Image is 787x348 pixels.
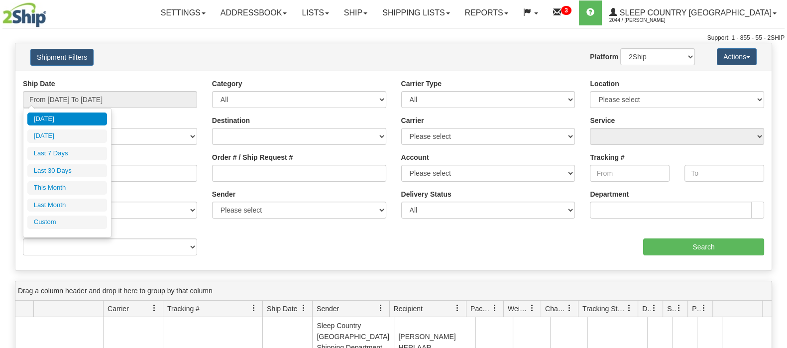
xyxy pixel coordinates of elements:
label: Account [401,152,429,162]
button: Actions [717,48,757,65]
label: Platform [590,52,618,62]
img: logo2044.jpg [2,2,46,27]
label: Carrier [401,116,424,125]
a: Sleep Country [GEOGRAPHIC_DATA] 2044 / [PERSON_NAME] [602,0,784,25]
a: Weight filter column settings [524,300,541,317]
a: Ship Date filter column settings [295,300,312,317]
a: Pickup Status filter column settings [695,300,712,317]
a: Packages filter column settings [486,300,503,317]
li: Last 30 Days [27,164,107,178]
li: Last 7 Days [27,147,107,160]
a: Settings [153,0,213,25]
span: Sleep Country [GEOGRAPHIC_DATA] [617,8,772,17]
span: Packages [470,304,491,314]
a: Shipping lists [375,0,457,25]
span: Delivery Status [642,304,651,314]
span: Sender [317,304,339,314]
li: Custom [27,216,107,229]
span: Carrier [108,304,129,314]
span: 2044 / [PERSON_NAME] [609,15,684,25]
div: Support: 1 - 855 - 55 - 2SHIP [2,34,785,42]
a: Ship [337,0,375,25]
a: Tracking Status filter column settings [621,300,638,317]
div: grid grouping header [15,281,772,301]
a: 3 [546,0,579,25]
a: Recipient filter column settings [449,300,466,317]
label: Category [212,79,242,89]
label: Sender [212,189,235,199]
a: Reports [457,0,516,25]
input: From [590,165,670,182]
label: Ship Date [23,79,55,89]
label: Location [590,79,619,89]
a: Sender filter column settings [372,300,389,317]
sup: 3 [561,6,571,15]
label: Tracking # [590,152,624,162]
label: Service [590,116,615,125]
span: Shipment Issues [667,304,675,314]
a: Charge filter column settings [561,300,578,317]
span: Ship Date [267,304,297,314]
label: Order # / Ship Request # [212,152,293,162]
a: Carrier filter column settings [146,300,163,317]
label: Delivery Status [401,189,451,199]
span: Charge [545,304,566,314]
input: To [684,165,764,182]
a: Shipment Issues filter column settings [671,300,687,317]
span: Pickup Status [692,304,700,314]
a: Addressbook [213,0,295,25]
li: [DATE] [27,113,107,126]
span: Tracking # [167,304,200,314]
span: Tracking Status [582,304,626,314]
span: Weight [508,304,529,314]
label: Department [590,189,629,199]
input: Search [643,238,764,255]
a: Delivery Status filter column settings [646,300,663,317]
span: Recipient [394,304,423,314]
li: [DATE] [27,129,107,143]
li: Last Month [27,199,107,212]
a: Tracking # filter column settings [245,300,262,317]
label: Carrier Type [401,79,442,89]
a: Lists [294,0,336,25]
button: Shipment Filters [30,49,94,66]
li: This Month [27,181,107,195]
label: Destination [212,116,250,125]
